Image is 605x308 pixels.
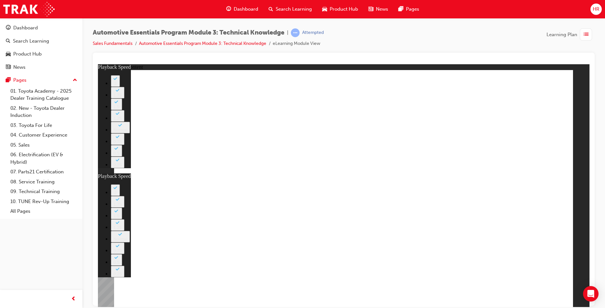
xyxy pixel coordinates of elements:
span: search-icon [269,5,273,13]
div: News [13,64,26,71]
a: All Pages [8,206,80,216]
span: car-icon [322,5,327,13]
button: HR [590,4,602,15]
span: up-icon [73,76,77,85]
span: Automotive Essentials Program Module 3: Technical Knowledge [93,29,284,36]
span: Dashboard [234,5,258,13]
div: Attempted [302,30,324,36]
a: 10. TUNE Rev-Up Training [8,197,80,207]
span: Search Learning [276,5,312,13]
button: Learning Plan [547,28,595,41]
a: 04. Customer Experience [8,130,80,140]
span: | [287,29,288,36]
a: news-iconNews [363,3,393,16]
li: eLearning Module View [273,40,320,47]
button: DashboardSearch LearningProduct HubNews [3,21,80,74]
div: Search Learning [13,37,49,45]
span: pages-icon [398,5,403,13]
a: Sales Fundamentals [93,41,133,46]
a: 01. Toyota Academy - 2025 Dealer Training Catalogue [8,86,80,103]
a: Automotive Essentials Program Module 3: Technical Knowledge [139,41,266,46]
span: prev-icon [71,295,76,303]
span: pages-icon [6,77,11,83]
button: Pages [3,74,80,86]
span: guage-icon [226,5,231,13]
a: pages-iconPages [393,3,424,16]
a: 09. Technical Training [8,187,80,197]
div: Pages [13,77,27,84]
span: list-icon [584,31,589,39]
span: learningRecordVerb_ATTEMPT-icon [291,28,300,37]
span: Product Hub [330,5,358,13]
a: 03. Toyota For Life [8,120,80,130]
span: news-icon [6,65,11,70]
a: 06. Electrification (EV & Hybrid) [8,150,80,167]
a: 05. Sales [8,140,80,150]
a: guage-iconDashboard [221,3,263,16]
a: Search Learning [3,35,80,47]
a: 02. New - Toyota Dealer Induction [8,103,80,120]
div: Product Hub [13,50,42,58]
img: Trak [3,2,55,16]
a: 08. Service Training [8,177,80,187]
span: HR [593,5,600,13]
span: News [376,5,388,13]
span: Learning Plan [547,31,577,38]
span: news-icon [368,5,373,13]
a: Dashboard [3,22,80,34]
span: search-icon [6,38,10,44]
a: car-iconProduct Hub [317,3,363,16]
span: Pages [406,5,419,13]
a: search-iconSearch Learning [263,3,317,16]
a: 07. Parts21 Certification [8,167,80,177]
a: News [3,61,80,73]
span: car-icon [6,51,11,57]
div: Dashboard [13,24,38,32]
span: guage-icon [6,25,11,31]
a: Product Hub [3,48,80,60]
div: Open Intercom Messenger [583,286,599,302]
